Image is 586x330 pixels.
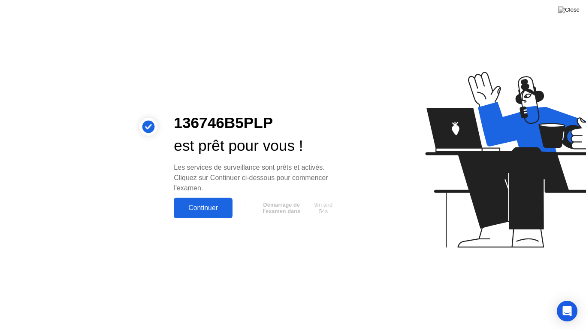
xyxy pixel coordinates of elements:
[174,112,338,134] div: 136746B5PLP
[557,301,577,321] div: Open Intercom Messenger
[174,134,338,157] div: est prêt pour vous !
[312,202,335,214] span: 9m and 54s
[174,162,338,193] div: Les services de surveillance sont prêts et activés. Cliquez sur Continuer ci-dessous pour commenc...
[237,200,338,216] button: Démarrage de l'examen dans9m and 54s
[176,204,230,212] div: Continuer
[558,6,580,13] img: Close
[174,198,233,218] button: Continuer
